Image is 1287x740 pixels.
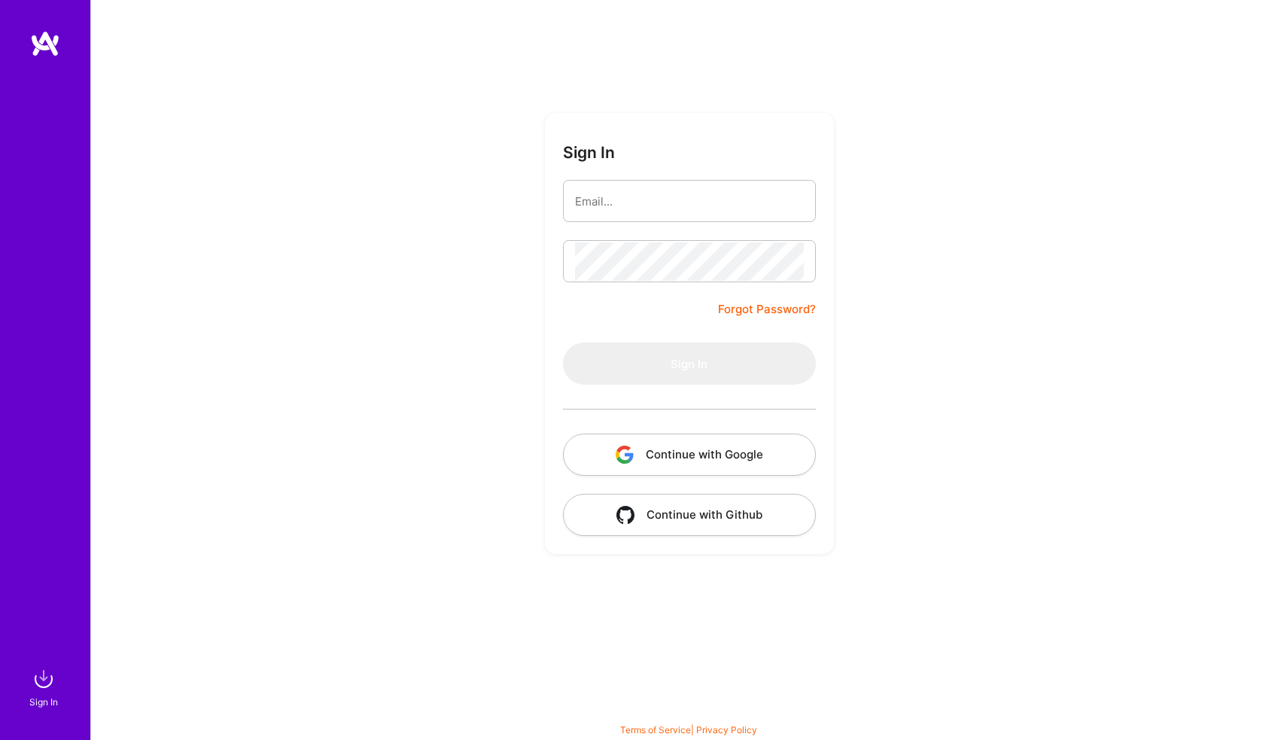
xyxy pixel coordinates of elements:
button: Sign In [563,343,816,385]
button: Continue with Google [563,434,816,476]
img: sign in [29,664,59,694]
a: sign inSign In [32,664,59,710]
div: Sign In [29,694,58,710]
a: Privacy Policy [696,724,757,735]
span: | [620,724,757,735]
a: Terms of Service [620,724,691,735]
h3: Sign In [563,143,615,162]
img: icon [616,506,634,524]
button: Continue with Github [563,494,816,536]
input: Email... [575,182,804,221]
img: icon [616,446,634,464]
div: © 2025 ATeams Inc., All rights reserved. [90,695,1287,732]
a: Forgot Password? [718,300,816,318]
img: logo [30,30,60,57]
